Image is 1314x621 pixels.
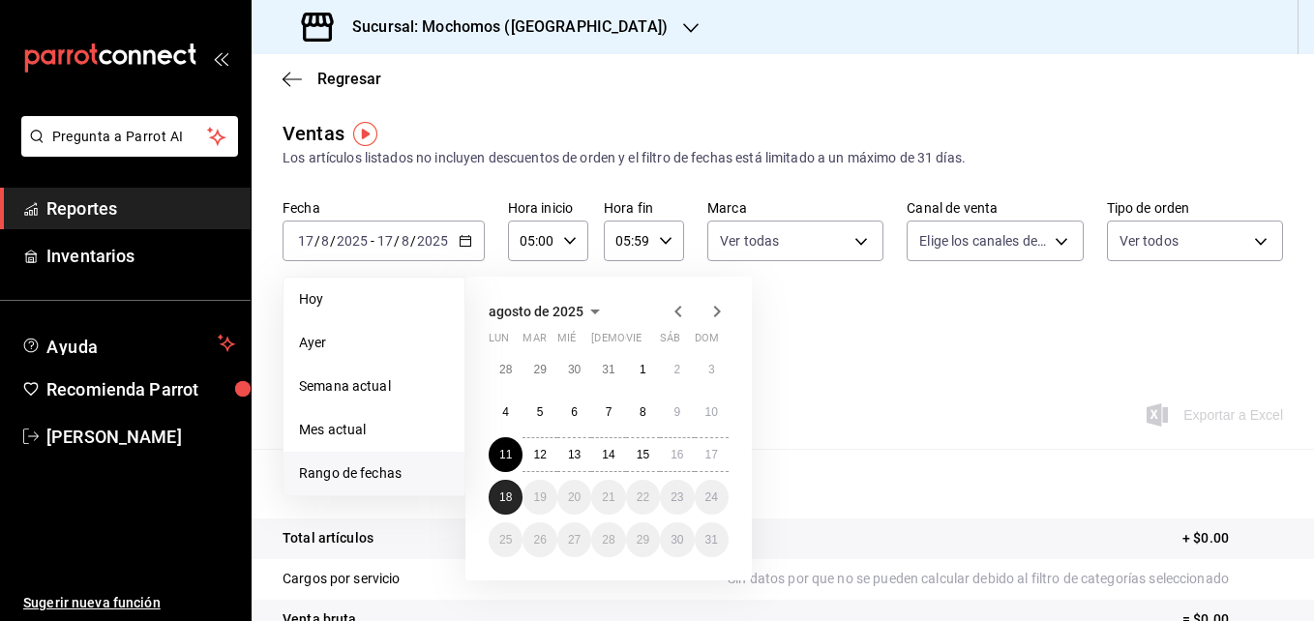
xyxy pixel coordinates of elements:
[591,395,625,429] button: 7 de agosto de 2025
[523,395,556,429] button: 5 de agosto de 2025
[523,522,556,557] button: 26 de agosto de 2025
[660,332,680,352] abbr: sábado
[705,490,718,504] abbr: 24 de agosto de 2025
[489,395,523,429] button: 4 de agosto de 2025
[283,528,373,548] p: Total artículos
[557,352,591,387] button: 30 de julio de 2025
[557,395,591,429] button: 6 de agosto de 2025
[568,490,581,504] abbr: 20 de agosto de 2025
[568,363,581,376] abbr: 30 de julio de 2025
[410,233,416,249] span: /
[660,437,694,472] button: 16 de agosto de 2025
[376,233,394,249] input: --
[695,352,729,387] button: 3 de agosto de 2025
[537,405,544,419] abbr: 5 de agosto de 2025
[626,332,642,352] abbr: viernes
[591,437,625,472] button: 14 de agosto de 2025
[499,490,512,504] abbr: 18 de agosto de 2025
[330,233,336,249] span: /
[604,201,684,215] label: Hora fin
[213,50,228,66] button: open_drawer_menu
[416,233,449,249] input: ----
[673,405,680,419] abbr: 9 de agosto de 2025
[508,201,588,215] label: Hora inicio
[317,70,381,88] span: Regresar
[637,533,649,547] abbr: 29 de agosto de 2025
[489,304,583,319] span: agosto de 2025
[1107,201,1283,215] label: Tipo de orden
[557,480,591,515] button: 20 de agosto de 2025
[660,395,694,429] button: 9 de agosto de 2025
[720,231,779,251] span: Ver todas
[52,127,208,147] span: Pregunta a Parrot AI
[499,533,512,547] abbr: 25 de agosto de 2025
[557,332,576,352] abbr: miércoles
[314,233,320,249] span: /
[523,332,546,352] abbr: martes
[673,363,680,376] abbr: 2 de agosto de 2025
[283,70,381,88] button: Regresar
[299,463,449,484] span: Rango de fechas
[708,363,715,376] abbr: 3 de agosto de 2025
[626,395,660,429] button: 8 de agosto de 2025
[660,522,694,557] button: 30 de agosto de 2025
[705,448,718,461] abbr: 17 de agosto de 2025
[695,332,719,352] abbr: domingo
[640,405,646,419] abbr: 8 de agosto de 2025
[299,289,449,310] span: Hoy
[394,233,400,249] span: /
[46,424,235,450] span: [PERSON_NAME]
[602,448,614,461] abbr: 14 de agosto de 2025
[671,490,683,504] abbr: 23 de agosto de 2025
[602,533,614,547] abbr: 28 de agosto de 2025
[489,437,523,472] button: 11 de agosto de 2025
[1182,528,1283,548] p: + $0.00
[568,448,581,461] abbr: 13 de agosto de 2025
[299,376,449,397] span: Semana actual
[21,116,238,157] button: Pregunta a Parrot AI
[571,405,578,419] abbr: 6 de agosto de 2025
[557,522,591,557] button: 27 de agosto de 2025
[299,333,449,353] span: Ayer
[705,533,718,547] abbr: 31 de agosto de 2025
[640,363,646,376] abbr: 1 de agosto de 2025
[695,522,729,557] button: 31 de agosto de 2025
[557,437,591,472] button: 13 de agosto de 2025
[671,448,683,461] abbr: 16 de agosto de 2025
[523,480,556,515] button: 19 de agosto de 2025
[1120,231,1179,251] span: Ver todos
[533,363,546,376] abbr: 29 de julio de 2025
[533,448,546,461] abbr: 12 de agosto de 2025
[337,15,668,39] h3: Sucursal: Mochomos ([GEOGRAPHIC_DATA])
[602,490,614,504] abbr: 21 de agosto de 2025
[728,569,1283,589] p: Sin datos por que no se pueden calcular debido al filtro de categorías seleccionado
[299,420,449,440] span: Mes actual
[695,437,729,472] button: 17 de agosto de 2025
[283,569,401,589] p: Cargos por servicio
[626,437,660,472] button: 15 de agosto de 2025
[606,405,612,419] abbr: 7 de agosto de 2025
[371,233,374,249] span: -
[353,122,377,146] img: Tooltip marker
[489,480,523,515] button: 18 de agosto de 2025
[626,352,660,387] button: 1 de agosto de 2025
[695,395,729,429] button: 10 de agosto de 2025
[637,448,649,461] abbr: 15 de agosto de 2025
[46,195,235,222] span: Reportes
[660,352,694,387] button: 2 de agosto de 2025
[602,363,614,376] abbr: 31 de julio de 2025
[523,437,556,472] button: 12 de agosto de 2025
[489,522,523,557] button: 25 de agosto de 2025
[705,405,718,419] abbr: 10 de agosto de 2025
[489,352,523,387] button: 28 de julio de 2025
[591,352,625,387] button: 31 de julio de 2025
[23,593,235,613] span: Sugerir nueva función
[283,201,485,215] label: Fecha
[523,352,556,387] button: 29 de julio de 2025
[591,480,625,515] button: 21 de agosto de 2025
[591,522,625,557] button: 28 de agosto de 2025
[46,243,235,269] span: Inventarios
[489,332,509,352] abbr: lunes
[283,148,1283,168] div: Los artículos listados no incluyen descuentos de orden y el filtro de fechas está limitado a un m...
